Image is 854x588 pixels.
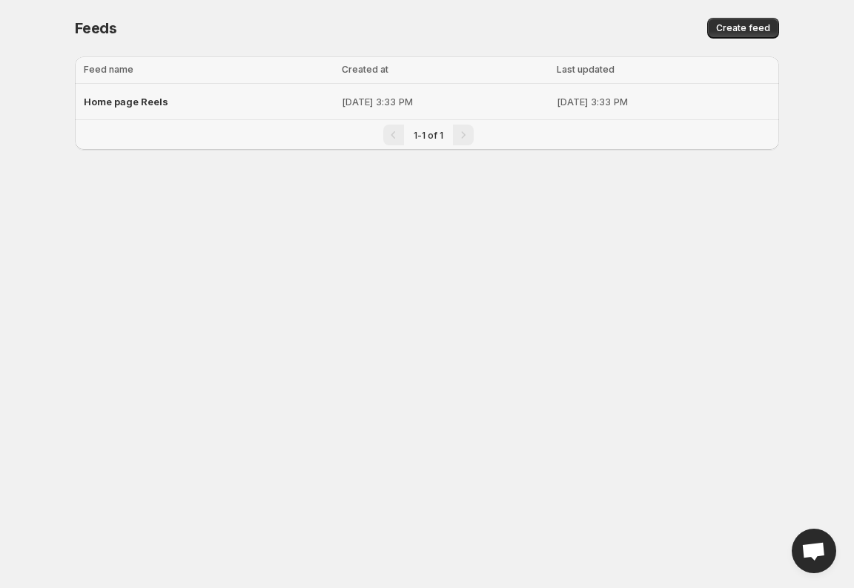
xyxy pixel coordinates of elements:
span: Home page Reels [84,96,168,108]
nav: Pagination [75,119,779,150]
p: [DATE] 3:33 PM [342,94,548,109]
p: [DATE] 3:33 PM [557,94,770,109]
button: Create feed [707,18,779,39]
span: Last updated [557,64,615,75]
span: 1-1 of 1 [414,130,443,141]
span: Feeds [75,19,117,37]
span: Created at [342,64,388,75]
div: Open chat [792,529,836,573]
span: Create feed [716,22,770,34]
span: Feed name [84,64,133,75]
